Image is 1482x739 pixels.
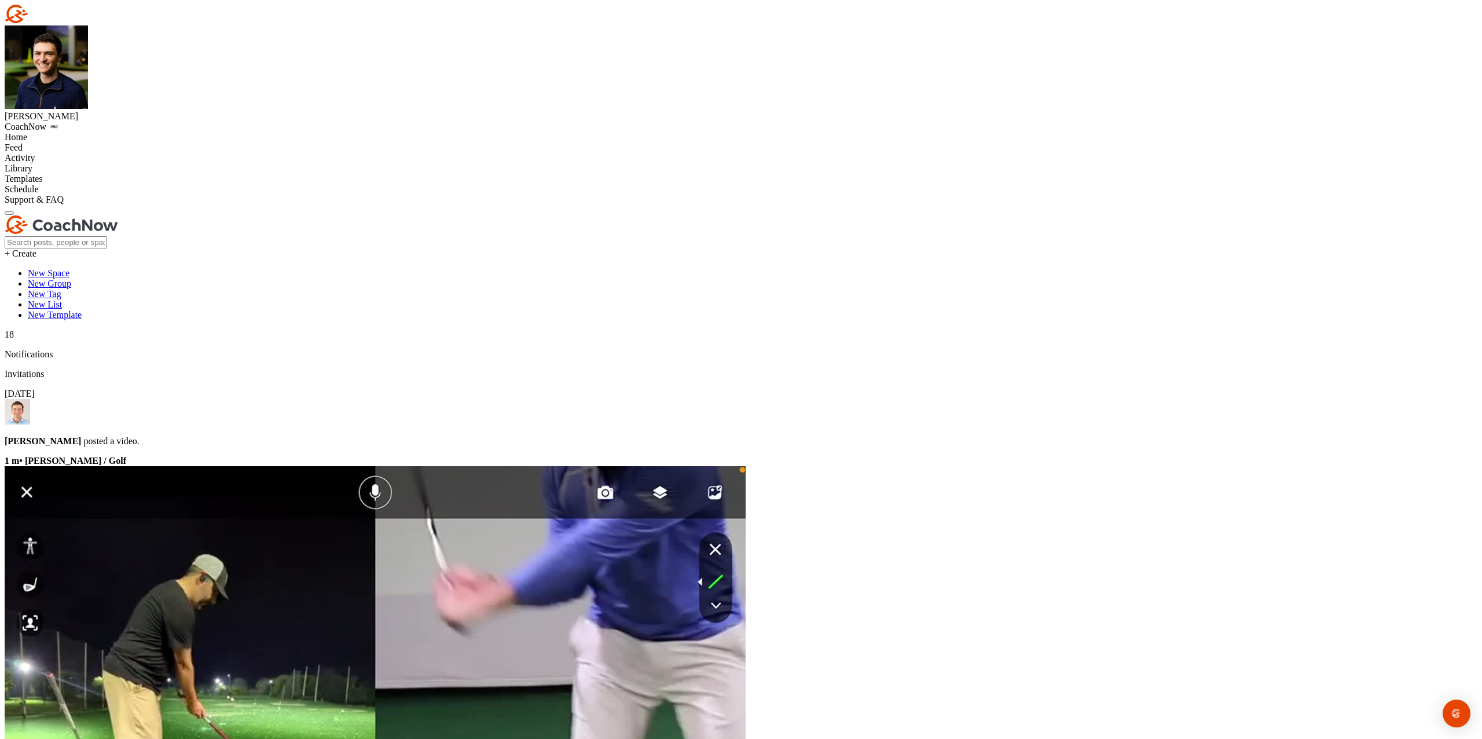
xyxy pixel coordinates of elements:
p: Notifications [5,349,1477,360]
b: 1 m • [PERSON_NAME] / Golf [5,456,126,466]
img: user avatar [5,399,30,425]
a: New Tag [28,289,61,299]
label: [DATE] [5,389,35,398]
img: square_49fb5734a34dfb4f485ad8bdc13d6667.jpg [5,25,88,109]
a: New Template [28,310,82,320]
a: New List [28,299,62,309]
p: 18 [5,330,1477,340]
div: Library [5,163,1477,174]
img: CoachNow Pro [49,124,60,130]
input: Search posts, people or spaces... [5,236,107,248]
div: Schedule [5,184,1477,195]
img: CoachNow [5,5,118,23]
span: posted a video . [5,436,140,446]
div: Templates [5,174,1477,184]
div: Open Intercom Messenger [1443,700,1470,727]
p: Invitations [5,369,1477,379]
a: New Space [28,268,69,278]
div: Feed [5,142,1477,153]
div: + Create [5,248,1477,259]
a: New Group [28,279,71,288]
div: Home [5,132,1477,142]
b: [PERSON_NAME] [5,436,81,446]
div: [PERSON_NAME] [5,111,1477,122]
div: Support & FAQ [5,195,1477,205]
div: CoachNow [5,122,1477,132]
div: Activity [5,153,1477,163]
img: CoachNow [5,215,118,234]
